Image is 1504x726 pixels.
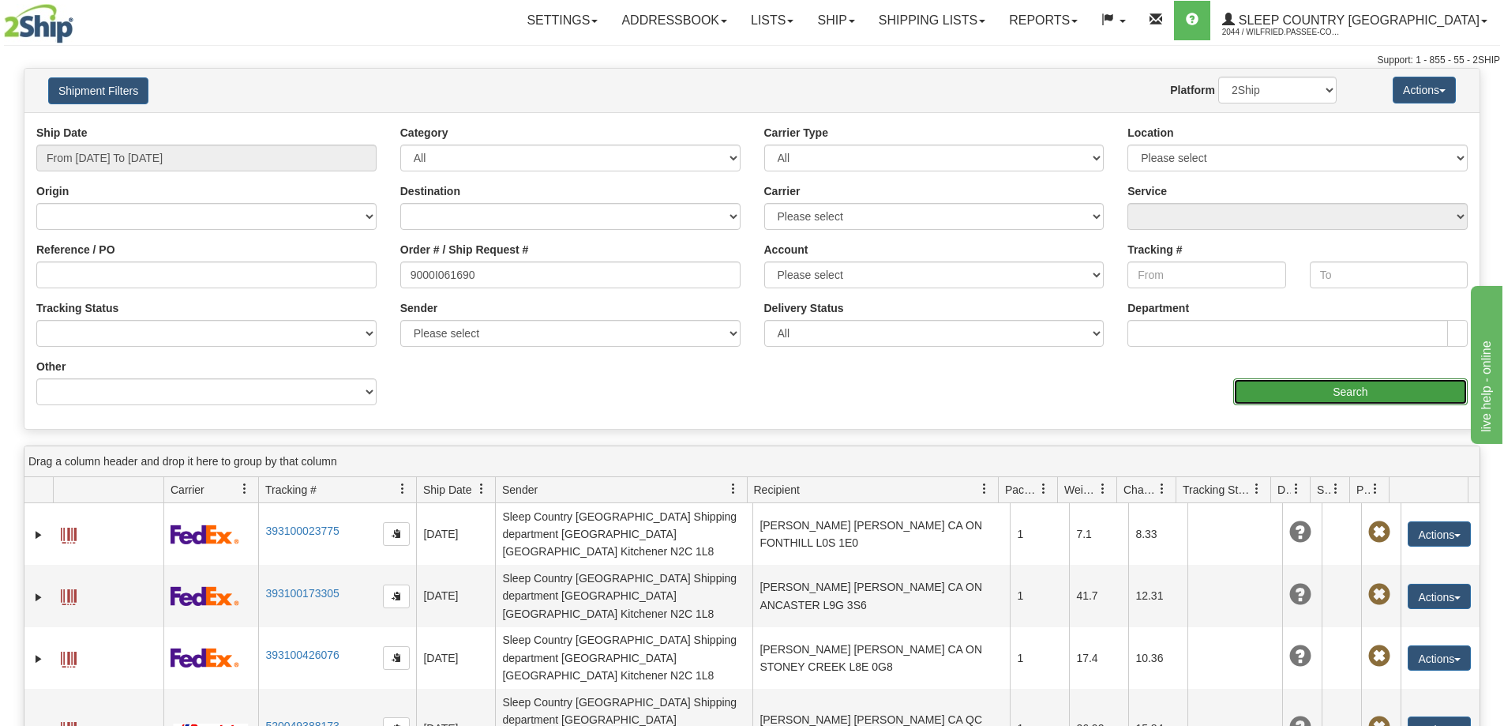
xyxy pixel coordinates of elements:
label: Ship Date [36,125,88,141]
label: Sender [400,300,437,316]
button: Actions [1408,584,1471,609]
label: Destination [400,183,460,199]
span: Recipient [754,482,800,498]
a: 393100426076 [265,649,339,661]
label: Order # / Ship Request # [400,242,529,258]
td: 41.7 [1069,565,1128,626]
button: Copy to clipboard [383,646,410,670]
td: 12.31 [1128,565,1187,626]
a: Packages filter column settings [1030,476,1057,502]
td: 17.4 [1069,627,1128,689]
span: 2044 / Wilfried.Passee-Coutrin [1222,24,1341,40]
img: 2 - FedEx Express® [171,525,239,544]
td: 1 [1010,565,1069,626]
label: Origin [36,183,69,199]
td: [PERSON_NAME] [PERSON_NAME] CA ON STONEY CREEK L8E 0G8 [752,627,1010,689]
a: Shipping lists [867,1,997,40]
label: Reference / PO [36,242,115,258]
td: Sleep Country [GEOGRAPHIC_DATA] Shipping department [GEOGRAPHIC_DATA] [GEOGRAPHIC_DATA] Kitchener... [495,627,752,689]
button: Actions [1408,521,1471,547]
span: Weight [1064,482,1097,498]
span: Packages [1005,482,1038,498]
div: grid grouping header [24,446,1480,477]
a: Tracking # filter column settings [389,476,416,502]
span: Sleep Country [GEOGRAPHIC_DATA] [1235,13,1480,27]
a: Addressbook [609,1,739,40]
iframe: chat widget [1468,282,1502,443]
button: Copy to clipboard [383,585,410,608]
td: [DATE] [416,627,495,689]
a: Recipient filter column settings [971,476,998,502]
td: 10.36 [1128,627,1187,689]
td: [DATE] [416,503,495,565]
span: Charge [1123,482,1157,498]
label: Other [36,359,66,374]
a: Sleep Country [GEOGRAPHIC_DATA] 2044 / Wilfried.Passee-Coutrin [1210,1,1499,40]
label: Platform [1170,82,1215,98]
td: 7.1 [1069,503,1128,565]
label: Carrier [764,183,801,199]
td: 1 [1010,503,1069,565]
div: Support: 1 - 855 - 55 - 2SHIP [4,54,1500,67]
a: Charge filter column settings [1149,476,1176,502]
label: Account [764,242,808,258]
a: Sender filter column settings [720,476,747,502]
a: Reports [997,1,1090,40]
a: Lists [739,1,805,40]
a: 393100023775 [265,525,339,537]
span: Delivery Status [1277,482,1291,498]
label: Tracking # [1127,242,1182,258]
span: Tracking # [265,482,317,498]
button: Actions [1408,645,1471,671]
span: Sender [502,482,538,498]
div: live help - online [12,9,146,28]
span: Unknown [1289,521,1311,544]
label: Department [1127,300,1189,316]
a: Pickup Status filter column settings [1362,476,1389,502]
a: Label [61,582,77,608]
span: Pickup Not Assigned [1368,584,1390,606]
a: Ship Date filter column settings [468,476,495,502]
input: Search [1233,378,1468,405]
a: Expand [31,589,47,605]
label: Location [1127,125,1173,141]
a: Settings [515,1,609,40]
label: Delivery Status [764,300,844,316]
td: Sleep Country [GEOGRAPHIC_DATA] Shipping department [GEOGRAPHIC_DATA] [GEOGRAPHIC_DATA] Kitchener... [495,503,752,565]
span: Shipment Issues [1317,482,1330,498]
a: Carrier filter column settings [231,476,258,502]
a: Expand [31,527,47,543]
td: [PERSON_NAME] [PERSON_NAME] CA ON FONTHILL L0S 1E0 [752,503,1010,565]
td: [DATE] [416,565,495,626]
a: Shipment Issues filter column settings [1322,476,1349,502]
span: Carrier [171,482,204,498]
td: 8.33 [1128,503,1187,565]
a: Weight filter column settings [1090,476,1116,502]
a: Ship [805,1,866,40]
button: Copy to clipboard [383,522,410,546]
td: 1 [1010,627,1069,689]
a: Expand [31,651,47,667]
a: Tracking Status filter column settings [1243,476,1270,502]
label: Tracking Status [36,300,118,316]
img: 2 - FedEx Express® [171,648,239,668]
span: Ship Date [423,482,471,498]
img: 2 - FedEx Express® [171,586,239,606]
td: Sleep Country [GEOGRAPHIC_DATA] Shipping department [GEOGRAPHIC_DATA] [GEOGRAPHIC_DATA] Kitchener... [495,565,752,626]
span: Pickup Not Assigned [1368,645,1390,668]
span: Pickup Not Assigned [1368,521,1390,544]
button: Shipment Filters [48,77,148,104]
label: Carrier Type [764,125,828,141]
span: Unknown [1289,584,1311,606]
img: logo2044.jpg [4,4,73,43]
label: Service [1127,183,1167,199]
button: Actions [1393,77,1456,103]
a: Label [61,645,77,670]
a: 393100173305 [265,587,339,600]
input: To [1310,261,1468,288]
input: From [1127,261,1285,288]
a: Delivery Status filter column settings [1283,476,1310,502]
span: Unknown [1289,645,1311,668]
span: Tracking Status [1183,482,1251,498]
label: Category [400,125,448,141]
